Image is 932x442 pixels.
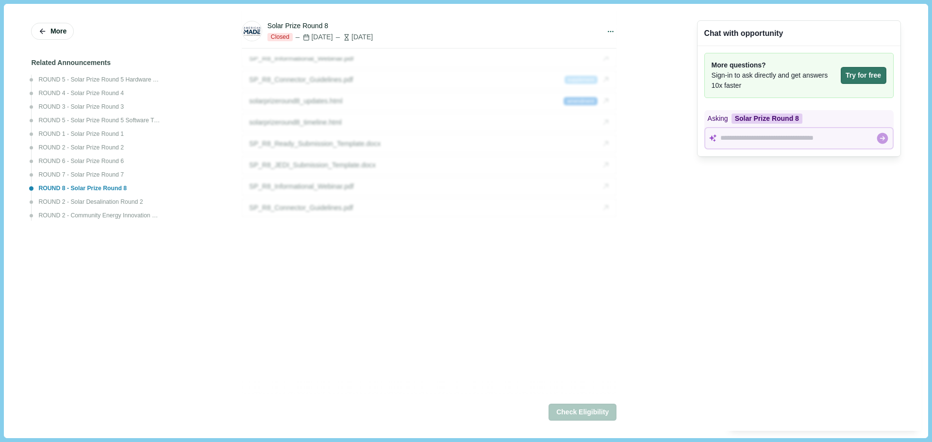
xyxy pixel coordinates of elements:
[732,114,802,124] div: Solar Prize Round 8
[38,89,162,98] div: ROUND 4 - Solar Prize Round 4
[334,32,373,42] div: [DATE]
[38,171,162,180] div: ROUND 7 - Solar Prize Round 7
[704,110,894,127] div: Asking
[841,67,886,84] button: Try for free
[704,28,783,39] div: Chat with opportunity
[294,32,333,42] div: [DATE]
[38,184,162,193] div: ROUND 8 - Solar Prize Round 8
[38,116,162,125] div: ROUND 5 - Solar Prize Round 5 Software Track
[38,157,162,166] div: ROUND 6 - Solar Prize Round 6
[242,21,262,41] img: 11f8d264163e11f098244a388b8f8fab.png
[267,21,328,31] div: Solar Prize Round 8
[31,23,74,40] button: More
[712,61,837,71] span: More questions?
[38,103,162,112] div: ROUND 3 - Solar Prize Round 3
[549,404,616,421] button: Check Eligibility
[267,33,293,42] span: Closed
[38,212,162,220] div: ROUND 2 - Community Energy Innovation Prize Round 2
[38,198,162,207] div: ROUND 2 - Solar Desalination Round 2
[31,58,162,68] div: Related Announcements
[712,71,837,91] span: Sign-in to ask directly and get answers 10x faster
[38,144,162,152] div: ROUND 2 - Solar Prize Round 2
[50,27,67,35] span: More
[38,130,162,139] div: ROUND 1 - Solar Prize Round 1
[38,76,162,84] div: ROUND 5 - Solar Prize Round 5 Hardware Track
